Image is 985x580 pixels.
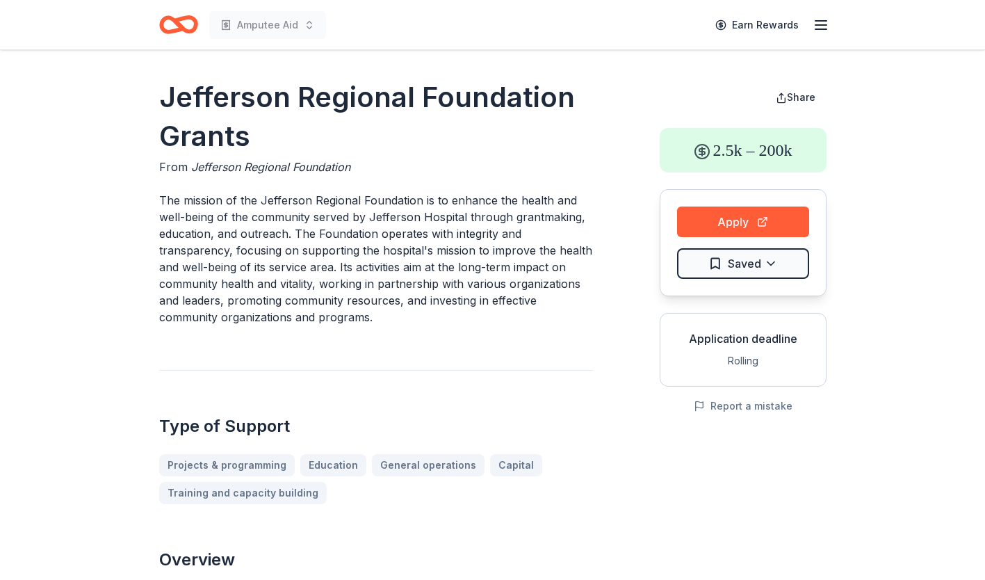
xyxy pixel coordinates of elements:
[671,353,815,369] div: Rolling
[372,454,485,476] a: General operations
[159,78,593,156] h1: Jefferson Regional Foundation Grants
[671,330,815,347] div: Application deadline
[728,255,761,273] span: Saved
[159,454,295,476] a: Projects & programming
[159,8,198,41] a: Home
[159,549,593,571] h2: Overview
[694,398,792,414] button: Report a mistake
[300,454,366,476] a: Education
[660,128,827,172] div: 2.5k – 200k
[159,482,327,504] a: Training and capacity building
[159,192,593,325] p: The mission of the Jefferson Regional Foundation is to enhance the health and well-being of the c...
[765,83,827,111] button: Share
[677,248,809,279] button: Saved
[707,13,807,38] a: Earn Rewards
[191,160,350,174] span: Jefferson Regional Foundation
[159,415,593,437] h2: Type of Support
[787,91,815,103] span: Share
[677,207,809,237] button: Apply
[209,11,326,39] button: Amputee Aid
[490,454,542,476] a: Capital
[237,17,298,33] span: Amputee Aid
[159,159,593,175] div: From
